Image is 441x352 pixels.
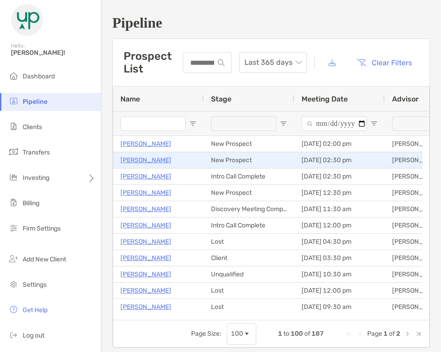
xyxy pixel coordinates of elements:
[356,330,364,338] div: Previous Page
[120,187,171,198] a: [PERSON_NAME]
[120,171,171,182] a: [PERSON_NAME]
[312,330,324,338] span: 187
[23,225,61,232] span: Firm Settings
[294,201,385,217] div: [DATE] 11:30 am
[120,252,171,264] a: [PERSON_NAME]
[218,59,225,66] img: input icon
[370,120,378,127] button: Open Filter Menu
[120,236,171,247] a: [PERSON_NAME]
[204,152,294,168] div: New Prospect
[389,330,395,338] span: of
[23,174,49,182] span: Investing
[345,330,353,338] div: First Page
[302,116,367,131] input: Meeting Date Filter Input
[204,283,294,299] div: Lost
[294,250,385,266] div: [DATE] 03:30 pm
[294,217,385,233] div: [DATE] 12:00 pm
[278,330,282,338] span: 1
[204,185,294,201] div: New Prospect
[291,330,303,338] span: 100
[204,299,294,315] div: Lost
[124,50,183,75] h3: Prospect List
[294,283,385,299] div: [DATE] 12:00 pm
[120,116,186,131] input: Name Filter Input
[8,279,19,289] img: settings icon
[8,329,19,340] img: logout icon
[120,154,171,166] a: [PERSON_NAME]
[8,172,19,183] img: investing icon
[23,281,47,289] span: Settings
[302,95,348,103] span: Meeting Date
[8,70,19,81] img: dashboard icon
[120,285,171,296] a: [PERSON_NAME]
[120,138,171,149] a: [PERSON_NAME]
[204,266,294,282] div: Unqualified
[23,149,50,156] span: Transfers
[191,330,221,338] div: Page Size:
[8,121,19,132] img: clients icon
[189,120,197,127] button: Open Filter Menu
[227,323,256,345] div: Page Size
[204,217,294,233] div: Intro Call Complete
[283,330,289,338] span: to
[23,199,39,207] span: Billing
[120,95,140,103] span: Name
[350,53,419,72] button: Clear Filters
[204,234,294,250] div: Lost
[23,332,44,339] span: Log out
[294,299,385,315] div: [DATE] 09:30 am
[120,301,171,313] a: [PERSON_NAME]
[294,234,385,250] div: [DATE] 04:30 pm
[11,49,96,57] span: [PERSON_NAME]!
[120,269,171,280] a: [PERSON_NAME]
[112,14,430,31] h1: Pipeline
[204,136,294,152] div: New Prospect
[204,250,294,266] div: Client
[304,330,310,338] span: of
[367,330,382,338] span: Page
[231,330,243,338] div: 100
[120,220,171,231] a: [PERSON_NAME]
[8,222,19,233] img: firm-settings icon
[8,253,19,264] img: add_new_client icon
[280,120,287,127] button: Open Filter Menu
[294,266,385,282] div: [DATE] 10:30 am
[404,330,411,338] div: Next Page
[294,152,385,168] div: [DATE] 02:30 pm
[211,95,231,103] span: Stage
[8,197,19,208] img: billing icon
[294,136,385,152] div: [DATE] 02:00 pm
[396,330,400,338] span: 2
[294,169,385,184] div: [DATE] 02:30 pm
[244,53,302,72] span: Last 365 days
[23,98,48,106] span: Pipeline
[415,330,422,338] div: Last Page
[8,146,19,157] img: transfers icon
[204,169,294,184] div: Intro Call Complete
[204,201,294,217] div: Discovery Meeting Complete
[392,95,419,103] span: Advisor
[23,123,42,131] span: Clients
[8,96,19,106] img: pipeline icon
[383,330,388,338] span: 1
[23,72,55,80] span: Dashboard
[23,306,48,314] span: Get Help
[294,185,385,201] div: [DATE] 12:30 pm
[23,256,66,263] span: Add New Client
[11,4,43,36] img: Zoe Logo
[120,203,171,215] a: [PERSON_NAME]
[8,304,19,315] img: get-help icon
